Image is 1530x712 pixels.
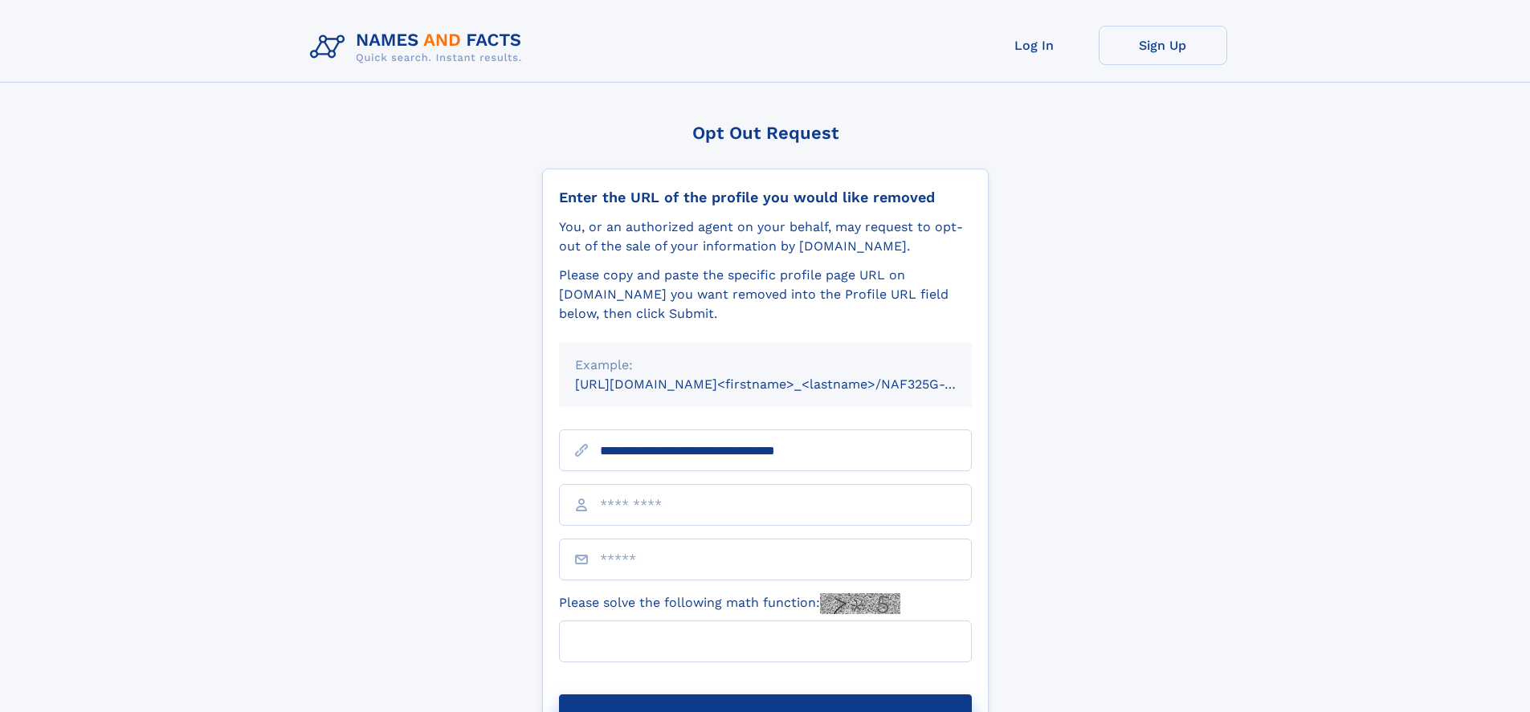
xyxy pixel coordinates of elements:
div: Please copy and paste the specific profile page URL on [DOMAIN_NAME] you want removed into the Pr... [559,266,972,323]
label: Please solve the following math function: [559,593,900,614]
img: Logo Names and Facts [304,26,535,69]
a: Log In [970,26,1099,65]
div: You, or an authorized agent on your behalf, may request to opt-out of the sale of your informatio... [559,218,972,256]
div: Enter the URL of the profile you would like removed [559,189,972,206]
div: Opt Out Request [542,123,989,143]
div: Example: [575,356,956,375]
small: [URL][DOMAIN_NAME]<firstname>_<lastname>/NAF325G-xxxxxxxx [575,376,1002,392]
a: Sign Up [1099,26,1227,65]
